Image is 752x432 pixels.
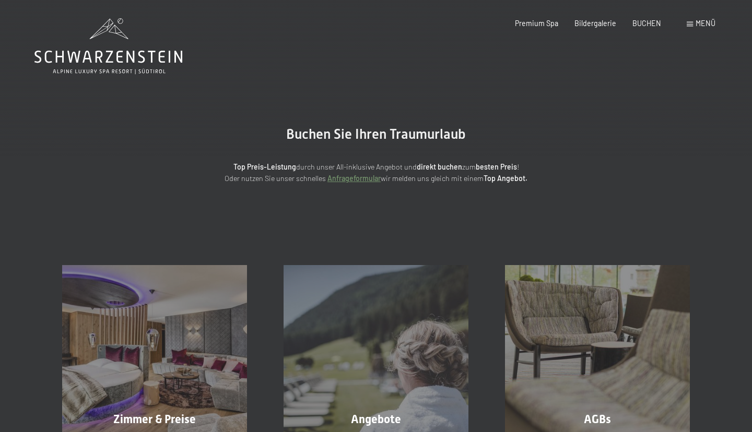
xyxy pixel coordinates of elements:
[113,413,196,426] span: Zimmer & Preise
[286,126,466,142] span: Buchen Sie Ihren Traumurlaub
[233,162,296,171] strong: Top Preis-Leistung
[632,19,661,28] a: BUCHEN
[146,161,606,185] p: durch unser All-inklusive Angebot und zum ! Oder nutzen Sie unser schnelles wir melden uns gleich...
[515,19,558,28] a: Premium Spa
[351,413,401,426] span: Angebote
[327,174,381,183] a: Anfrageformular
[574,19,616,28] a: Bildergalerie
[476,162,517,171] strong: besten Preis
[417,162,462,171] strong: direkt buchen
[484,174,527,183] strong: Top Angebot.
[696,19,715,28] span: Menü
[584,413,611,426] span: AGBs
